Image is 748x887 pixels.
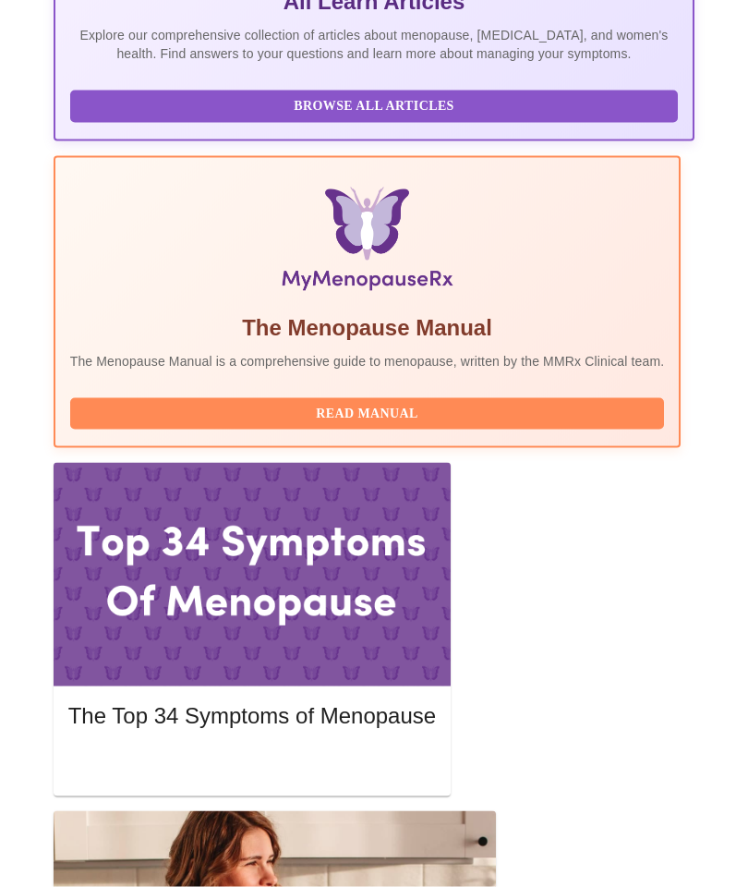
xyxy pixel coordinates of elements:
[68,748,436,781] button: Read More
[70,398,665,431] button: Read Manual
[87,753,417,776] span: Read More
[70,91,679,123] button: Browse All Articles
[68,701,436,731] h5: The Top 34 Symptoms of Menopause
[68,755,440,771] a: Read More
[164,188,570,298] img: Menopause Manual
[89,95,660,118] span: Browse All Articles
[89,403,646,426] span: Read Manual
[70,97,683,113] a: Browse All Articles
[70,405,670,420] a: Read Manual
[70,313,665,343] h5: The Menopause Manual
[70,26,679,63] p: Explore our comprehensive collection of articles about menopause, [MEDICAL_DATA], and women's hea...
[70,352,665,371] p: The Menopause Manual is a comprehensive guide to menopause, written by the MMRx Clinical team.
